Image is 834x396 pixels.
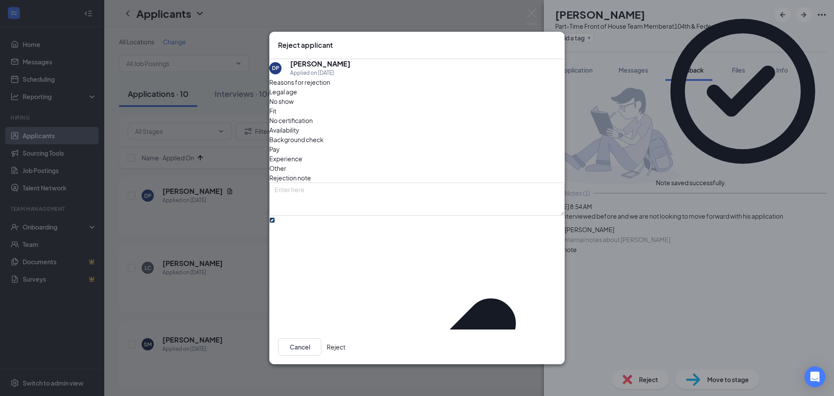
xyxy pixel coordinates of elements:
div: Note saved successfully. [656,178,726,187]
div: Open Intercom Messenger [804,366,825,387]
span: Legal age [269,87,297,97]
div: DP [272,64,279,72]
div: Applied on [DATE] [290,69,351,77]
span: Background check [269,135,324,144]
span: Availability [269,125,299,135]
span: No show [269,97,294,106]
span: Reasons for rejection [269,78,330,86]
span: Other [269,163,286,173]
span: No certification [269,116,313,125]
h5: [PERSON_NAME] [290,59,351,69]
button: Reject [327,338,345,356]
button: Cancel [278,338,321,356]
span: Rejection note [269,174,311,182]
span: Fit [269,106,276,116]
h3: Reject applicant [278,40,333,50]
span: Experience [269,154,302,163]
span: Pay [269,144,280,154]
svg: CheckmarkCircle [656,4,830,178]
